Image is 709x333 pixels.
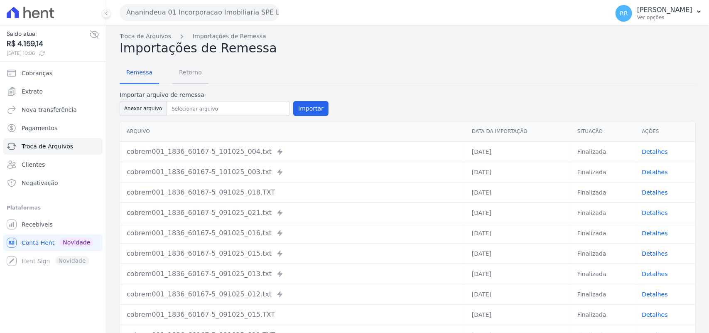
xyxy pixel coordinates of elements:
[465,223,571,243] td: [DATE]
[127,228,459,238] div: cobrem001_1836_60167-5_091025_016.txt
[22,160,45,169] span: Clientes
[22,106,77,114] span: Nova transferência
[571,162,635,182] td: Finalizada
[120,41,696,56] h2: Importações de Remessa
[465,141,571,162] td: [DATE]
[465,284,571,304] td: [DATE]
[571,223,635,243] td: Finalizada
[642,189,668,196] a: Detalhes
[465,162,571,182] td: [DATE]
[3,175,103,191] a: Negativação
[3,65,103,81] a: Cobranças
[22,179,58,187] span: Negativação
[571,182,635,202] td: Finalizada
[7,203,99,213] div: Plataformas
[120,91,329,99] label: Importar arquivo de remessa
[3,83,103,100] a: Extrato
[127,269,459,279] div: cobrem001_1836_60167-5_091025_013.txt
[193,32,266,41] a: Importações de Remessa
[571,243,635,264] td: Finalizada
[22,239,54,247] span: Conta Hent
[571,264,635,284] td: Finalizada
[642,311,668,318] a: Detalhes
[120,121,465,142] th: Arquivo
[121,64,157,81] span: Remessa
[465,202,571,223] td: [DATE]
[642,250,668,257] a: Detalhes
[571,284,635,304] td: Finalizada
[642,169,668,175] a: Detalhes
[7,49,89,57] span: [DATE] 10:06
[127,249,459,259] div: cobrem001_1836_60167-5_091025_015.txt
[465,304,571,325] td: [DATE]
[3,156,103,173] a: Clientes
[571,121,635,142] th: Situação
[120,62,159,84] a: Remessa
[7,38,89,49] span: R$ 4.159,14
[172,62,209,84] a: Retorno
[609,2,709,25] button: RR [PERSON_NAME] Ver opções
[120,32,696,41] nav: Breadcrumb
[127,208,459,218] div: cobrem001_1836_60167-5_091025_021.txt
[22,220,53,229] span: Recebíveis
[637,14,692,21] p: Ver opções
[3,138,103,155] a: Troca de Arquivos
[7,30,89,38] span: Saldo atual
[465,182,571,202] td: [DATE]
[620,10,628,16] span: RR
[127,187,459,197] div: cobrem001_1836_60167-5_091025_018.TXT
[22,87,43,96] span: Extrato
[120,4,279,21] button: Ananindeua 01 Incorporacao Imobiliaria SPE LTDA
[642,271,668,277] a: Detalhes
[642,291,668,298] a: Detalhes
[22,142,73,150] span: Troca de Arquivos
[120,32,171,41] a: Troca de Arquivos
[127,310,459,320] div: cobrem001_1836_60167-5_091025_015.TXT
[22,69,52,77] span: Cobranças
[465,121,571,142] th: Data da Importação
[168,104,288,114] input: Selecionar arquivo
[22,124,57,132] span: Pagamentos
[635,121,695,142] th: Ações
[571,202,635,223] td: Finalizada
[174,64,207,81] span: Retorno
[571,304,635,325] td: Finalizada
[3,216,103,233] a: Recebíveis
[3,234,103,251] a: Conta Hent Novidade
[571,141,635,162] td: Finalizada
[642,210,668,216] a: Detalhes
[127,147,459,157] div: cobrem001_1836_60167-5_101025_004.txt
[3,101,103,118] a: Nova transferência
[127,289,459,299] div: cobrem001_1836_60167-5_091025_012.txt
[465,243,571,264] td: [DATE]
[637,6,692,14] p: [PERSON_NAME]
[120,101,167,116] button: Anexar arquivo
[465,264,571,284] td: [DATE]
[127,167,459,177] div: cobrem001_1836_60167-5_101025_003.txt
[642,148,668,155] a: Detalhes
[3,120,103,136] a: Pagamentos
[293,101,329,116] button: Importar
[59,238,93,247] span: Novidade
[642,230,668,237] a: Detalhes
[7,65,99,269] nav: Sidebar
